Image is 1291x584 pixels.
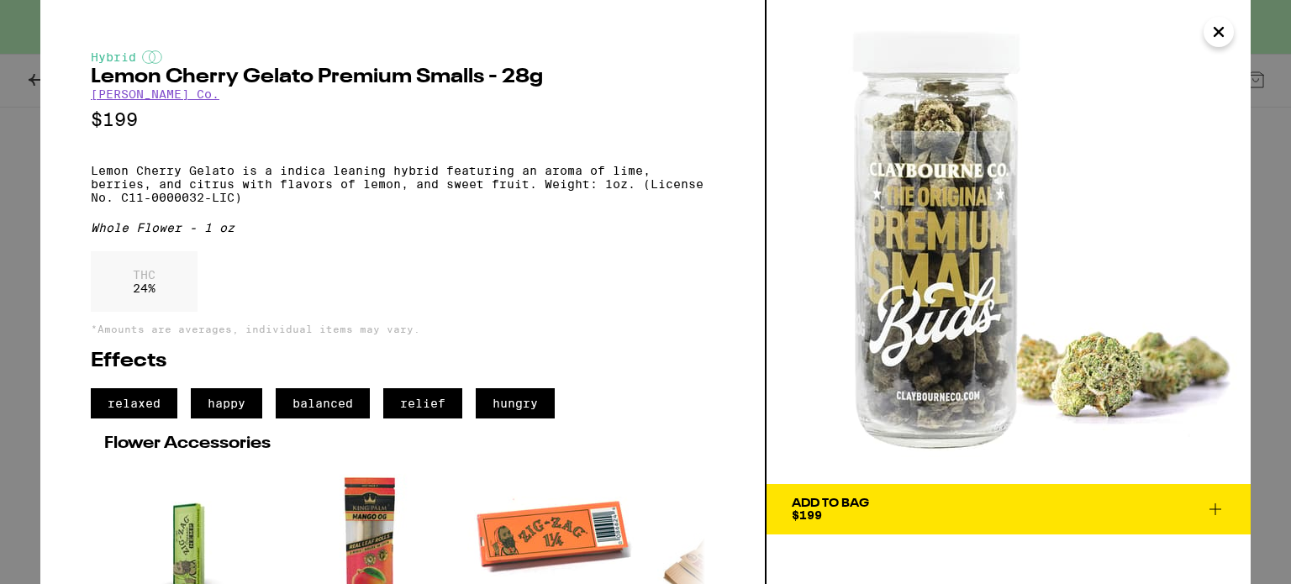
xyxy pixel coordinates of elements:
span: hungry [476,388,555,418]
button: Close [1204,17,1234,47]
p: $199 [91,109,714,130]
span: happy [191,388,262,418]
span: relaxed [91,388,177,418]
span: relief [383,388,462,418]
h2: Effects [91,351,714,371]
button: Add To Bag$199 [767,484,1251,534]
p: *Amounts are averages, individual items may vary. [91,324,714,334]
div: Add To Bag [792,497,869,509]
h2: Lemon Cherry Gelato Premium Smalls - 28g [91,67,714,87]
div: 24 % [91,251,198,312]
div: Hybrid [91,50,714,64]
p: Lemon Cherry Gelato is a indica leaning hybrid featuring an aroma of lime, berries, and citrus wi... [91,164,714,204]
a: [PERSON_NAME] Co. [91,87,219,101]
img: hybridColor.svg [142,50,162,64]
p: THC [133,268,155,281]
h2: Flower Accessories [104,435,701,452]
div: Whole Flower - 1 oz [91,221,714,234]
span: $199 [792,508,822,522]
span: Hi. Need any help? [10,12,121,25]
span: balanced [276,388,370,418]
